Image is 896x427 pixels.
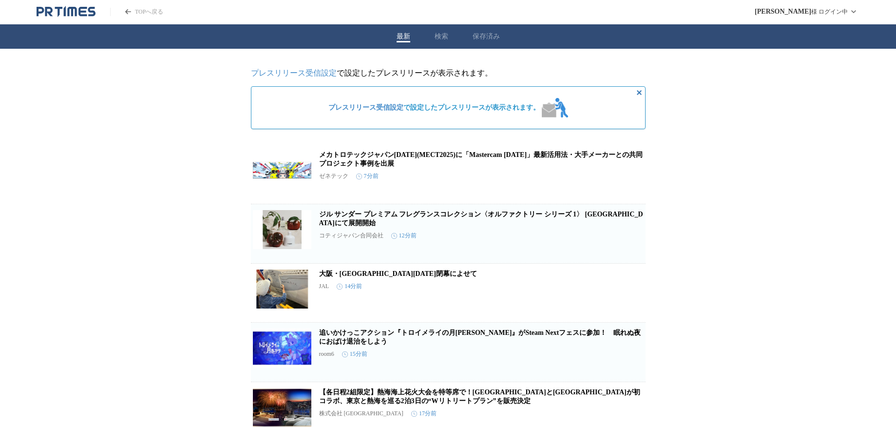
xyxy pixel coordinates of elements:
a: 追いかけっこアクション『トロイメライの月[PERSON_NAME]』がSteam Nextフェスに参加！ 眠れぬ夜におばけ退治をしよう [319,329,641,345]
p: JAL [319,283,329,290]
p: コティジャパン合同会社 [319,232,383,240]
a: メカトロテックジャパン[DATE](MECT2025)に「Mastercam [DATE]」最新活用法・大手メーカーとの共同プロジェクト事例を出展 [319,151,643,167]
a: ジル サンダー プレミアム フレグランスコレクション〈オルファクトリー シリーズ 1〉 [GEOGRAPHIC_DATA]にて展開開始 [319,211,643,227]
a: プレスリリース受信設定 [328,104,403,111]
img: 【各日程2組限定】熱海海上花火大会を特等席で！東京ドームホテルと熱海後楽園ホテルが初コラボ、東京と熱海を巡る2泊3日の“Wリトリートプラン”を販売決定 [253,388,311,427]
time: 12分前 [391,232,417,240]
span: で設定したプレスリリースが表示されます。 [328,103,540,112]
a: PR TIMESのトップページはこちら [110,8,163,16]
img: 大阪・関西万博2025閉幕によせて [253,270,311,309]
button: 最新 [397,32,410,41]
img: メカトロテックジャパン2025(MECT2025)に「Mastercam 2026」最新活用法・大手メーカーとの共同プロジェクト事例を出展 [253,151,311,190]
time: 14分前 [337,282,362,291]
button: 検索 [435,32,448,41]
time: 17分前 [411,409,437,418]
img: 追いかけっこアクション『トロイメライの月あかり』がSteam Nextフェスに参加！ 眠れぬ夜におばけ退治をしよう [253,329,311,368]
p: で設定したプレスリリースが表示されます。 [251,68,646,78]
p: 株式会社 [GEOGRAPHIC_DATA] [319,409,403,418]
time: 7分前 [356,172,379,180]
button: 非表示にする [633,87,645,98]
p: room6 [319,350,334,358]
a: 【各日程2組限定】熱海海上花火大会を特等席で！[GEOGRAPHIC_DATA]と[GEOGRAPHIC_DATA]が初コラボ、東京と熱海を巡る2泊3日の“Wリトリートプラン”を販売決定 [319,388,640,405]
img: ジル サンダー プレミアム フレグランスコレクション〈オルファクトリー シリーズ 1〉 伊勢丹新宿店にて展開開始 [253,210,311,249]
time: 15分前 [342,350,367,358]
a: PR TIMESのトップページはこちら [37,6,95,18]
span: [PERSON_NAME] [755,8,811,16]
p: ゼネテック [319,172,348,180]
button: 保存済み [473,32,500,41]
a: 大阪・[GEOGRAPHIC_DATA][DATE]閉幕によせて [319,270,477,277]
a: プレスリリース受信設定 [251,69,337,77]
